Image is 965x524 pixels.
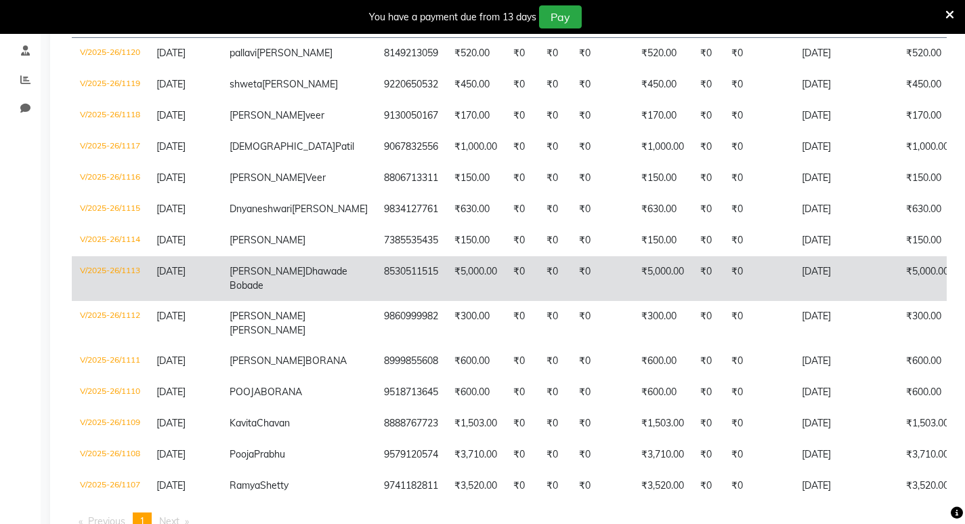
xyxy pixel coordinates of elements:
td: ₹3,710.00 [446,439,505,470]
td: ₹0 [723,132,794,163]
td: ₹0 [723,301,794,346]
span: Veer [305,172,326,184]
div: You have a payment due from 13 days [369,10,536,24]
td: ₹0 [692,439,723,470]
td: ₹0 [538,38,571,70]
td: ₹0 [538,132,571,163]
td: ₹0 [571,256,633,301]
td: V/2025-26/1114 [72,225,148,256]
td: ₹0 [571,225,633,256]
td: ₹0 [505,439,538,470]
span: [PERSON_NAME] [292,203,368,215]
td: ₹150.00 [633,225,692,256]
td: ₹600.00 [446,346,505,377]
td: ₹630.00 [446,194,505,225]
td: V/2025-26/1108 [72,439,148,470]
td: ₹0 [723,408,794,439]
td: ₹5,000.00 [633,256,692,301]
td: V/2025-26/1112 [72,301,148,346]
td: ₹0 [505,132,538,163]
td: ₹600.00 [633,346,692,377]
span: Patil [335,140,354,153]
span: [PERSON_NAME] [230,234,305,246]
td: ₹0 [538,100,571,132]
td: 9741182811 [376,470,446,502]
td: ₹300.00 [633,301,692,346]
span: [PERSON_NAME] [230,109,305,121]
td: 9130050167 [376,100,446,132]
span: POOJA [230,386,261,398]
td: ₹0 [723,163,794,194]
span: Chavan [257,417,290,429]
td: ₹3,520.00 [633,470,692,502]
td: ₹0 [571,69,633,100]
td: ₹0 [571,100,633,132]
span: [DATE] [156,140,186,153]
span: [PERSON_NAME] [230,310,305,322]
span: Ramya [230,479,260,491]
td: ₹3,520.00 [446,470,505,502]
td: V/2025-26/1118 [72,100,148,132]
td: ₹0 [571,132,633,163]
td: [DATE] [794,301,898,346]
span: Prabhu [254,448,285,460]
td: ₹150.00 [446,163,505,194]
span: Shetty [260,479,288,491]
span: [PERSON_NAME] [257,47,333,59]
td: ₹1,000.00 [446,132,505,163]
span: Kavita [230,417,257,429]
td: [DATE] [794,408,898,439]
span: [PERSON_NAME] [230,172,305,184]
span: [DATE] [156,47,186,59]
td: [DATE] [794,377,898,408]
span: [DATE] [156,448,186,460]
td: 7385535435 [376,225,446,256]
td: ₹0 [538,69,571,100]
td: ₹0 [723,194,794,225]
td: ₹0 [571,163,633,194]
td: ₹0 [505,346,538,377]
td: ₹0 [571,470,633,502]
td: ₹0 [571,346,633,377]
td: [DATE] [794,439,898,470]
td: ₹3,710.00 [633,439,692,470]
td: ₹0 [692,194,723,225]
span: [DATE] [156,78,186,90]
td: ₹0 [538,301,571,346]
td: V/2025-26/1116 [72,163,148,194]
td: ₹0 [692,69,723,100]
td: ₹0 [571,38,633,70]
span: [PERSON_NAME] [230,324,305,336]
td: V/2025-26/1120 [72,38,148,70]
td: ₹0 [692,377,723,408]
td: V/2025-26/1111 [72,346,148,377]
td: 9860999982 [376,301,446,346]
td: ₹0 [505,38,538,70]
td: ₹0 [538,408,571,439]
td: ₹0 [505,256,538,301]
td: ₹0 [692,256,723,301]
td: ₹0 [571,377,633,408]
td: 8806713311 [376,163,446,194]
td: ₹0 [723,100,794,132]
span: [DEMOGRAPHIC_DATA] [230,140,335,153]
td: ₹0 [505,225,538,256]
td: [DATE] [794,225,898,256]
td: [DATE] [794,346,898,377]
span: [DATE] [156,234,186,246]
td: [DATE] [794,194,898,225]
td: ₹0 [723,225,794,256]
td: 8999855608 [376,346,446,377]
td: ₹0 [692,163,723,194]
td: ₹0 [505,69,538,100]
td: V/2025-26/1110 [72,377,148,408]
span: [PERSON_NAME] [262,78,338,90]
td: ₹0 [538,163,571,194]
td: ₹150.00 [446,225,505,256]
td: ₹0 [505,377,538,408]
td: ₹0 [723,69,794,100]
td: ₹1,503.00 [633,408,692,439]
span: [DATE] [156,109,186,121]
td: ₹0 [505,194,538,225]
span: [DATE] [156,265,186,277]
